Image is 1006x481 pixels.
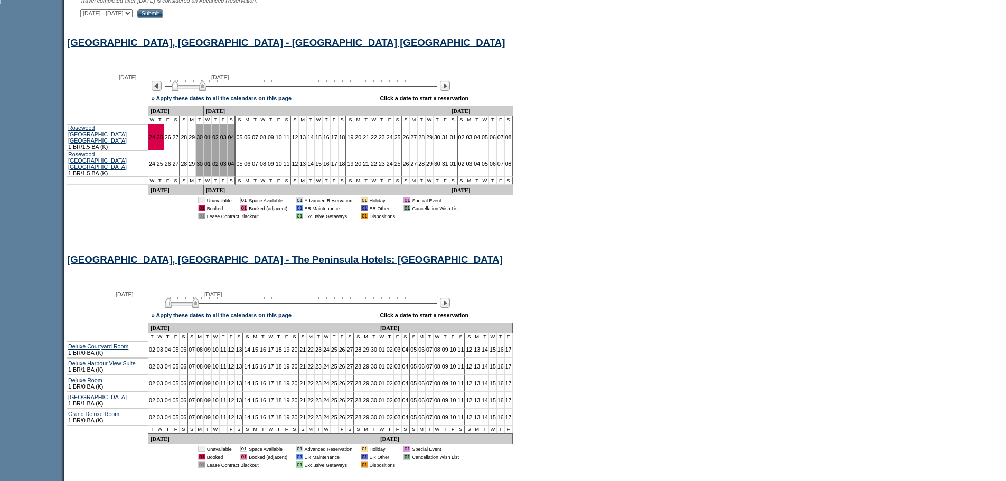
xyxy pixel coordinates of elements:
a: 05 [236,134,242,140]
a: 09 [442,363,448,370]
a: 08 [434,397,440,403]
a: 08 [505,134,512,140]
a: 27 [346,380,353,386]
a: 06 [180,414,186,420]
a: 03 [466,134,472,140]
a: 02 [149,363,155,370]
a: 23 [379,161,385,167]
a: 14 [244,380,250,386]
a: 15 [252,346,258,353]
a: 08 [196,380,203,386]
a: 03 [394,346,401,353]
a: 02 [212,161,219,167]
a: [GEOGRAPHIC_DATA] [68,394,127,400]
a: 21 [299,380,306,386]
a: 23 [379,134,385,140]
a: 17 [505,397,512,403]
a: 03 [394,397,401,403]
a: 24 [149,161,155,167]
a: 27 [173,134,179,140]
a: 23 [315,380,322,386]
a: 12 [292,161,298,167]
a: 19 [347,134,353,140]
a: 27 [346,363,353,370]
a: 20 [291,380,297,386]
a: 25 [331,380,337,386]
a: 03 [220,134,227,140]
a: Deluxe Courtyard Room [68,343,128,350]
a: 12 [466,346,472,353]
img: Previous [152,81,162,91]
a: 15 [490,363,496,370]
a: 06 [418,397,425,403]
a: 06 [180,346,186,353]
a: 05 [482,134,488,140]
a: 31 [442,161,448,167]
a: 17 [268,363,274,370]
a: 10 [276,134,282,140]
a: 05 [236,161,242,167]
a: 21 [363,161,369,167]
a: 10 [212,397,219,403]
a: 01 [379,363,385,370]
a: 15 [490,380,496,386]
a: 05 [173,363,179,370]
a: 02 [387,363,393,370]
a: 17 [505,346,512,353]
a: 04 [402,380,409,386]
a: 30 [434,161,440,167]
a: 05 [173,346,179,353]
a: 08 [434,346,440,353]
a: 19 [284,346,290,353]
a: 12 [292,134,298,140]
a: 15 [490,397,496,403]
a: 21 [299,397,306,403]
a: 14 [482,363,488,370]
a: 03 [220,161,227,167]
a: 22 [371,134,377,140]
a: 11 [284,161,290,167]
a: 07 [497,161,504,167]
a: 06 [244,161,250,167]
a: 05 [410,397,417,403]
a: 26 [403,161,409,167]
a: 16 [260,346,266,353]
a: 25 [331,397,337,403]
a: 02 [149,414,155,420]
a: 21 [363,134,369,140]
a: Rosewood [GEOGRAPHIC_DATA] [GEOGRAPHIC_DATA] [68,151,127,170]
a: 09 [204,346,211,353]
a: 24 [323,380,330,386]
a: 25 [157,161,163,167]
a: 16 [323,134,330,140]
a: 05 [410,346,417,353]
a: 16 [497,346,504,353]
a: 08 [260,161,266,167]
a: 14 [307,161,314,167]
a: 22 [307,380,314,386]
a: 22 [371,161,377,167]
a: 07 [426,346,433,353]
a: 30 [434,134,440,140]
a: 22 [307,363,314,370]
a: 24 [387,134,393,140]
a: 17 [505,363,512,370]
a: 03 [394,380,401,386]
a: 12 [466,380,472,386]
a: 20 [291,363,297,370]
a: 03 [157,363,163,370]
a: 26 [339,397,345,403]
a: 16 [260,380,266,386]
a: 26 [403,134,409,140]
a: 29 [426,134,433,140]
a: 09 [204,414,211,420]
a: 11 [220,363,227,370]
a: 08 [505,161,512,167]
a: 20 [291,397,297,403]
a: 28 [181,134,187,140]
a: 07 [189,363,195,370]
a: 24 [149,134,155,140]
a: 19 [284,380,290,386]
a: 20 [355,134,361,140]
a: 06 [418,346,425,353]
